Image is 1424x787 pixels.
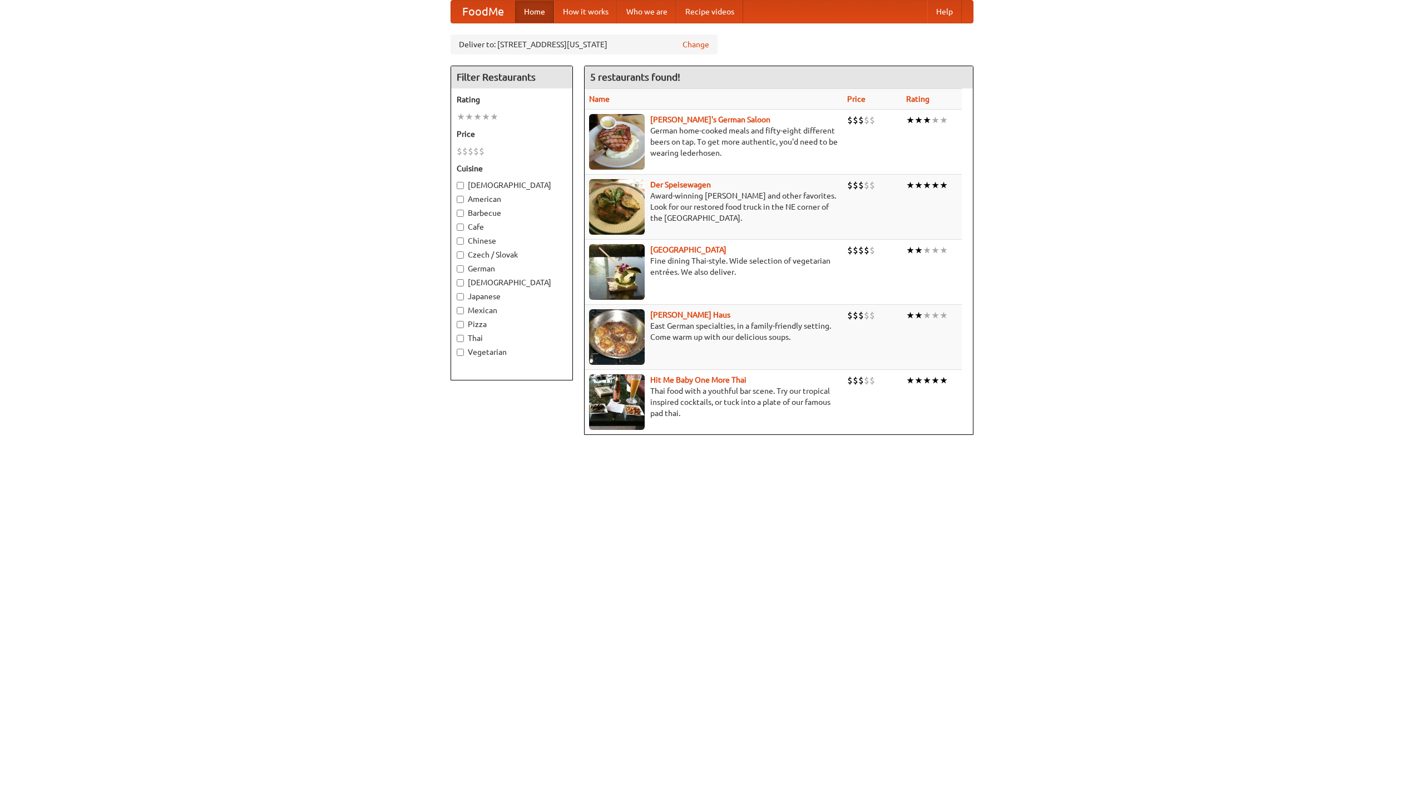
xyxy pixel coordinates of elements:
li: ★ [931,179,940,191]
input: Mexican [457,307,464,314]
li: ★ [940,179,948,191]
input: Chinese [457,237,464,245]
li: ★ [914,309,923,321]
li: $ [869,309,875,321]
li: ★ [914,179,923,191]
li: ★ [473,111,482,123]
a: Recipe videos [676,1,743,23]
li: ★ [482,111,490,123]
p: Fine dining Thai-style. Wide selection of vegetarian entrées. We also deliver. [589,255,838,278]
p: Award-winning [PERSON_NAME] and other favorites. Look for our restored food truck in the NE corne... [589,190,838,224]
li: ★ [931,114,940,126]
label: Japanese [457,291,567,302]
li: $ [457,145,462,157]
img: esthers.jpg [589,114,645,170]
li: $ [479,145,484,157]
label: [DEMOGRAPHIC_DATA] [457,180,567,191]
input: Barbecue [457,210,464,217]
li: ★ [457,111,465,123]
li: ★ [906,309,914,321]
li: $ [462,145,468,157]
input: [DEMOGRAPHIC_DATA] [457,182,464,189]
img: satay.jpg [589,244,645,300]
label: [DEMOGRAPHIC_DATA] [457,277,567,288]
li: ★ [940,114,948,126]
li: $ [847,309,853,321]
li: $ [869,179,875,191]
h5: Price [457,128,567,140]
input: Vegetarian [457,349,464,356]
li: ★ [923,179,931,191]
li: ★ [490,111,498,123]
li: $ [847,179,853,191]
input: Pizza [457,321,464,328]
a: FoodMe [451,1,515,23]
li: ★ [906,179,914,191]
img: speisewagen.jpg [589,179,645,235]
li: ★ [906,114,914,126]
a: Who we are [617,1,676,23]
a: Name [589,95,610,103]
a: How it works [554,1,617,23]
label: Pizza [457,319,567,330]
li: $ [864,114,869,126]
a: Hit Me Baby One More Thai [650,375,746,384]
input: Czech / Slovak [457,251,464,259]
input: German [457,265,464,273]
li: $ [853,114,858,126]
input: Thai [457,335,464,342]
a: Price [847,95,866,103]
li: $ [853,179,858,191]
img: babythai.jpg [589,374,645,430]
li: ★ [906,244,914,256]
div: Deliver to: [STREET_ADDRESS][US_STATE] [451,34,718,55]
li: ★ [923,309,931,321]
li: $ [864,244,869,256]
li: $ [847,114,853,126]
a: [PERSON_NAME]'s German Saloon [650,115,770,124]
li: $ [858,374,864,387]
li: ★ [465,111,473,123]
li: $ [864,374,869,387]
label: Thai [457,333,567,344]
a: [GEOGRAPHIC_DATA] [650,245,726,254]
label: American [457,194,567,205]
label: Barbecue [457,207,567,219]
li: $ [468,145,473,157]
li: ★ [914,244,923,256]
li: $ [853,374,858,387]
label: Czech / Slovak [457,249,567,260]
input: Japanese [457,293,464,300]
p: East German specialties, in a family-friendly setting. Come warm up with our delicious soups. [589,320,838,343]
label: Mexican [457,305,567,316]
p: German home-cooked meals and fifty-eight different beers on tap. To get more authentic, you'd nee... [589,125,838,159]
li: $ [869,374,875,387]
input: American [457,196,464,203]
li: ★ [931,309,940,321]
a: Change [683,39,709,50]
li: ★ [906,374,914,387]
a: Home [515,1,554,23]
li: ★ [914,374,923,387]
p: Thai food with a youthful bar scene. Try our tropical inspired cocktails, or tuck into a plate of... [589,385,838,419]
input: [DEMOGRAPHIC_DATA] [457,279,464,286]
li: $ [858,179,864,191]
li: $ [853,309,858,321]
li: ★ [923,244,931,256]
label: Vegetarian [457,347,567,358]
li: ★ [940,374,948,387]
li: $ [869,244,875,256]
li: $ [869,114,875,126]
a: [PERSON_NAME] Haus [650,310,730,319]
input: Cafe [457,224,464,231]
h5: Cuisine [457,163,567,174]
a: Der Speisewagen [650,180,711,189]
li: $ [864,309,869,321]
img: kohlhaus.jpg [589,309,645,365]
li: $ [847,244,853,256]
